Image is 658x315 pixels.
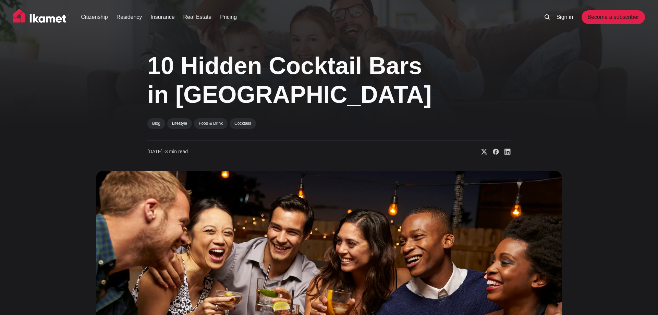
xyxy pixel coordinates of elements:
a: Share on Facebook [487,148,499,155]
a: Share on Linkedin [499,148,511,155]
a: Pricing [220,13,237,21]
a: Cocktails [230,118,256,129]
a: Insurance [150,13,174,21]
a: Lifestyle [167,118,192,129]
a: Share on X [476,148,487,155]
time: 3 min read [147,148,188,155]
a: Blog [147,118,165,129]
h1: 10 Hidden Cocktail Bars in [GEOGRAPHIC_DATA] [147,51,442,109]
a: Citizenship [81,13,108,21]
a: Become a subscriber [582,10,645,24]
a: Sign in [556,13,573,21]
a: Real Estate [183,13,212,21]
a: Residency [117,13,142,21]
span: [DATE] ∙ [147,149,165,154]
a: Food & Drink [194,118,228,129]
img: Ikamet home [13,9,69,26]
